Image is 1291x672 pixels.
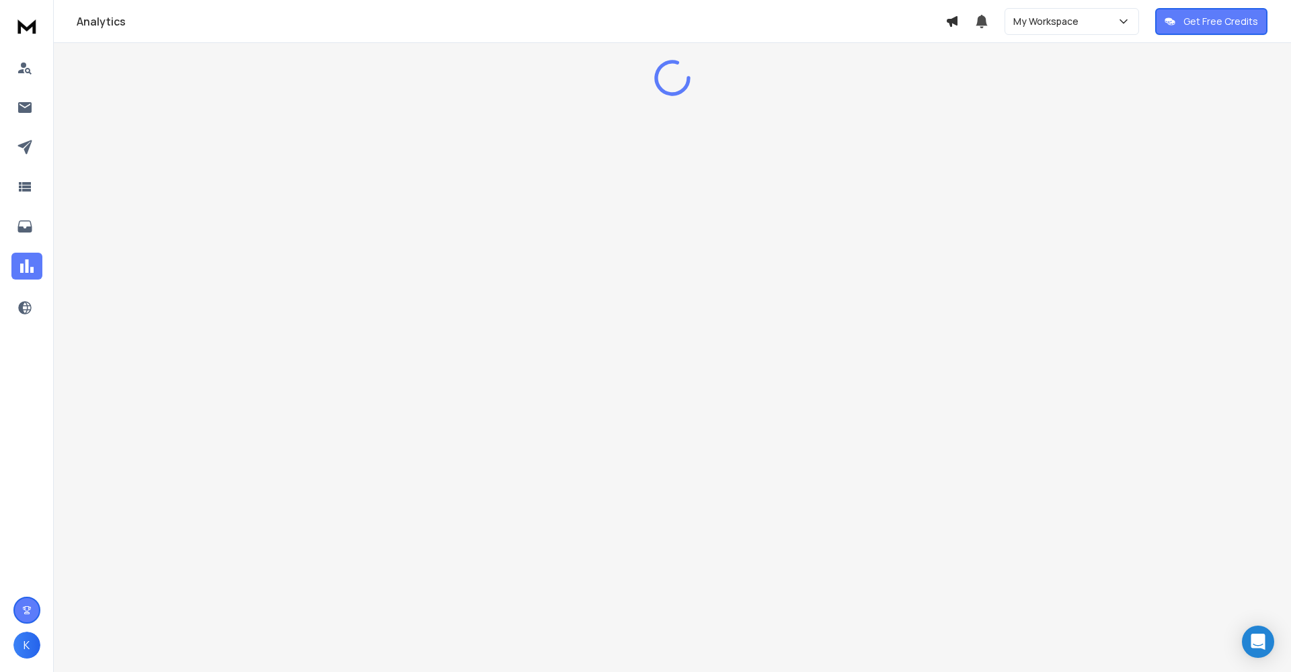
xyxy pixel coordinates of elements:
[1155,8,1267,35] button: Get Free Credits
[1183,15,1258,28] p: Get Free Credits
[1013,15,1084,28] p: My Workspace
[1242,626,1274,658] div: Open Intercom Messenger
[13,13,40,38] img: logo
[77,13,945,30] h1: Analytics
[13,632,40,659] button: K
